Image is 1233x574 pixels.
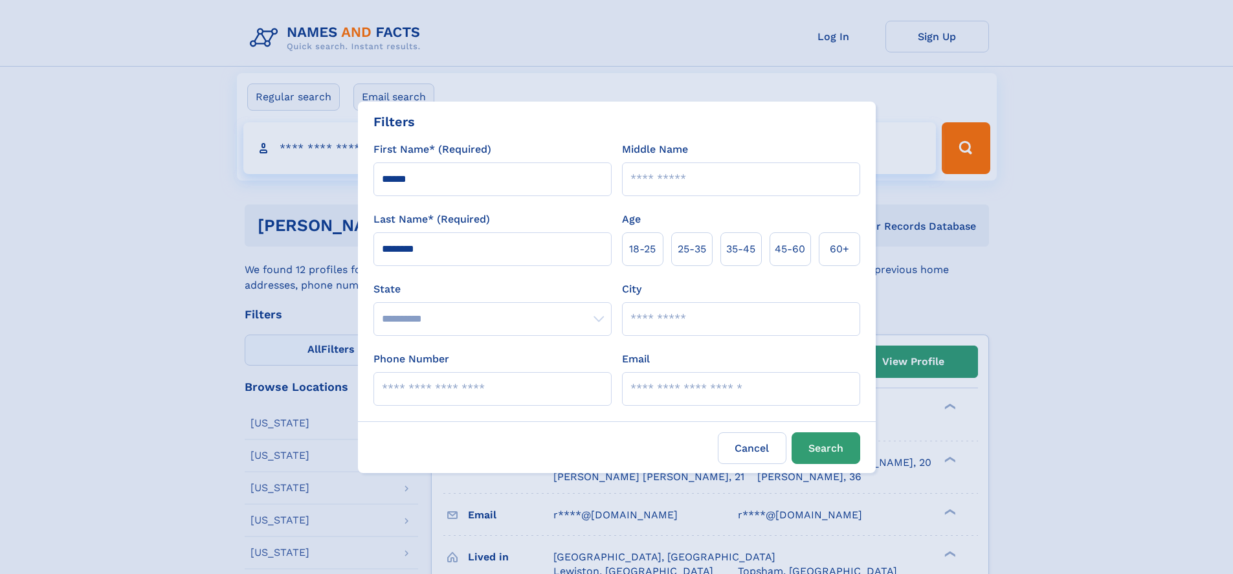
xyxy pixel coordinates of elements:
label: Age [622,212,641,227]
label: Email [622,351,650,367]
span: 35‑45 [726,241,755,257]
label: Last Name* (Required) [373,212,490,227]
span: 60+ [830,241,849,257]
span: 25‑35 [678,241,706,257]
label: Cancel [718,432,786,464]
label: State [373,281,612,297]
div: Filters [373,112,415,131]
label: Middle Name [622,142,688,157]
label: First Name* (Required) [373,142,491,157]
label: Phone Number [373,351,449,367]
span: 45‑60 [775,241,805,257]
label: City [622,281,641,297]
span: 18‑25 [629,241,656,257]
button: Search [792,432,860,464]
